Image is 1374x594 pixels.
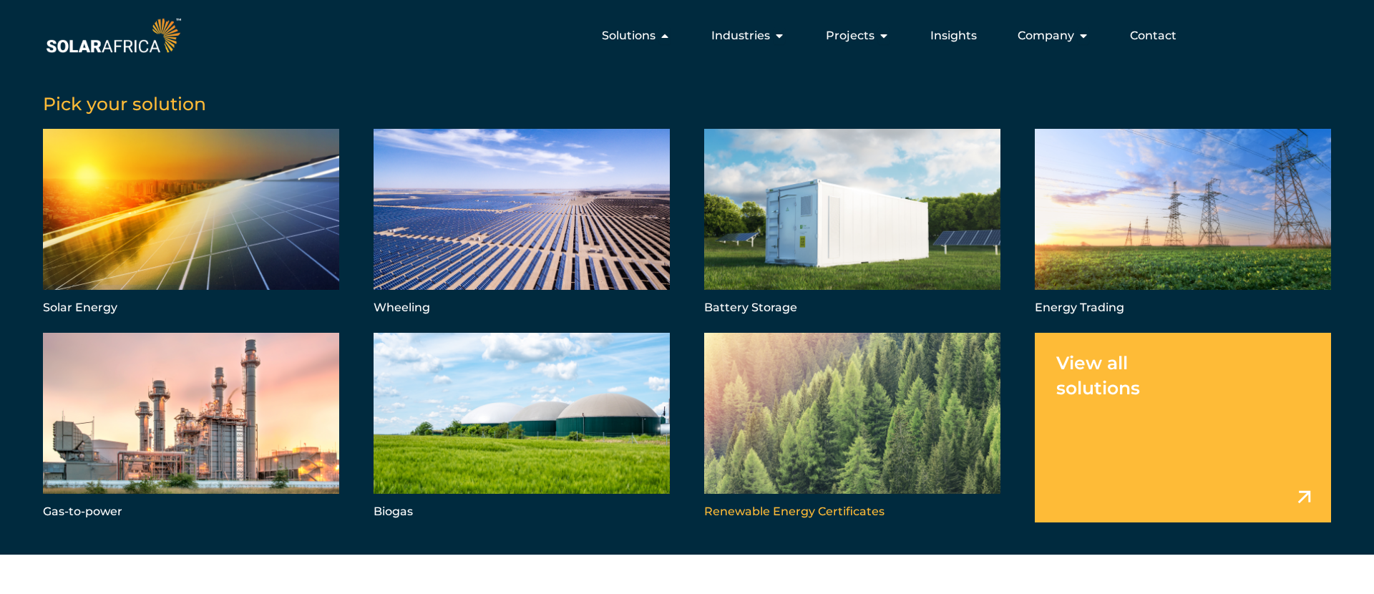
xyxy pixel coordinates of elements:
[43,129,339,318] a: Solar Energy
[930,27,977,44] a: Insights
[184,21,1188,50] nav: Menu
[1018,27,1074,44] span: Company
[826,27,874,44] span: Projects
[1035,333,1331,522] a: View all solutions
[602,27,656,44] span: Solutions
[43,93,1331,115] h5: Pick your solution
[184,21,1188,50] div: Menu Toggle
[1130,27,1176,44] a: Contact
[711,27,770,44] span: Industries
